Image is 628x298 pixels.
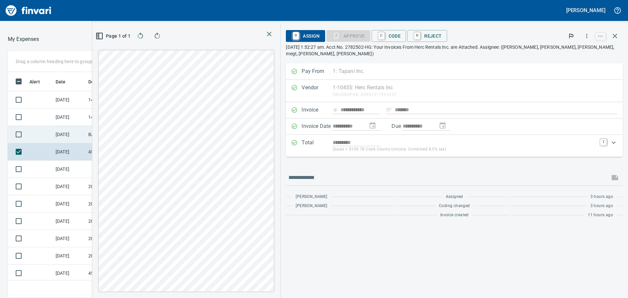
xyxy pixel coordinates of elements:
[440,212,469,219] span: Invoice created
[29,78,40,86] span: Alert
[566,7,605,14] h5: [PERSON_NAME]
[4,3,53,18] img: Finvari
[86,265,145,282] td: 4558.65
[86,247,145,265] td: 20.13134.65
[439,203,470,209] span: Coding changed
[296,194,327,200] span: [PERSON_NAME]
[53,143,86,161] td: [DATE]
[372,30,406,42] button: CCode
[446,194,463,200] span: Assigned
[594,28,623,44] span: Close invoice
[29,78,48,86] span: Alert
[86,126,145,143] td: BASKET FLAT RD
[407,30,447,42] button: RReject
[97,30,130,42] button: Page 1 of 1
[86,109,145,126] td: 1410.03.0105
[333,146,596,153] p: (basis + $105.78 Clark County Unicorp. Combined 8.5% tax)
[565,5,607,15] button: [PERSON_NAME]
[377,30,401,42] span: Code
[286,44,623,57] p: [DATE] 1:52:27 am. Acct No. 2782502-HG: Your Invoices From Herc Rentals Inc. are Attached. Assign...
[53,213,86,230] td: [DATE]
[8,35,39,43] p: My Expenses
[286,30,325,42] button: RAssign
[86,178,145,195] td: 20.13144.65
[53,178,86,195] td: [DATE]
[378,32,385,39] a: C
[590,203,613,209] span: 3 hours ago
[588,212,613,219] span: 11 hours ago
[86,91,145,109] td: 1410.03.0105
[16,58,112,65] p: Drag a column heading here to group the table
[302,139,333,153] p: Total
[600,139,607,145] a: T
[56,78,66,86] span: Date
[88,78,121,86] span: Description
[53,91,86,109] td: [DATE]
[53,265,86,282] td: [DATE]
[596,33,605,40] a: esc
[88,78,113,86] span: Description
[53,126,86,143] td: [DATE]
[414,32,420,39] a: R
[8,35,39,43] nav: breadcrumb
[86,213,145,230] td: 20-9102.20
[86,230,145,247] td: 20.13129.65
[564,29,578,43] button: Flag
[286,135,623,157] div: Expand
[56,78,74,86] span: Date
[53,247,86,265] td: [DATE]
[580,29,594,43] button: More
[291,30,320,42] span: Assign
[53,195,86,213] td: [DATE]
[53,161,86,178] td: [DATE]
[590,194,613,200] span: 3 hours ago
[86,143,145,161] td: 4593.65
[296,203,327,209] span: [PERSON_NAME]
[607,170,623,185] span: This records your message into the invoice and notifies anyone mentioned
[326,33,370,38] div: Coding Required
[53,109,86,126] td: [DATE]
[412,30,442,42] span: Reject
[100,32,127,40] span: Page 1 of 1
[86,195,145,213] td: 20.9159.15
[293,32,299,39] a: R
[53,230,86,247] td: [DATE]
